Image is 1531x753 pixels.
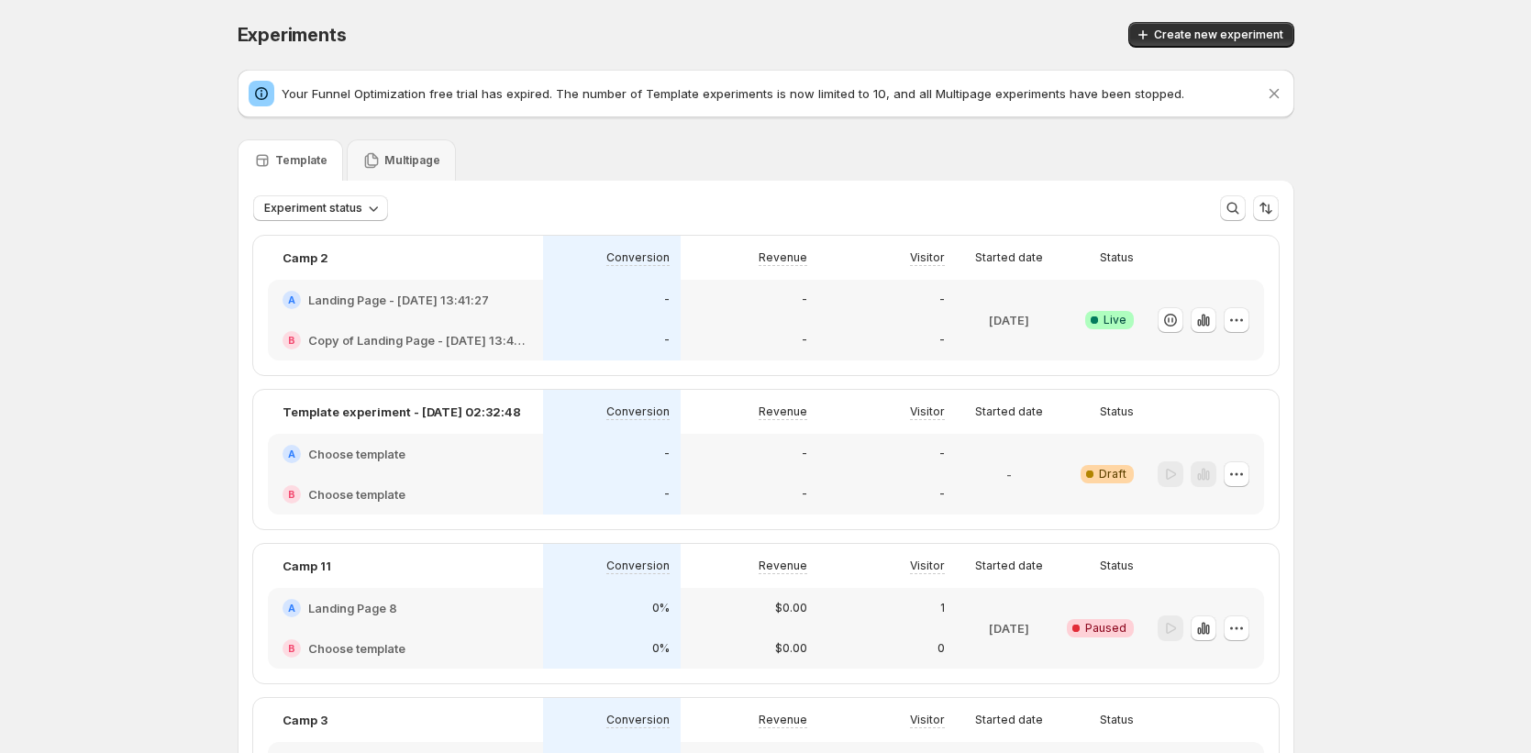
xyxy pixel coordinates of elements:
[937,641,945,656] p: 0
[664,447,670,461] p: -
[282,84,1265,103] p: Your Funnel Optimization free trial has expired. The number of Template experiments is now limite...
[288,643,295,654] h2: B
[910,713,945,727] p: Visitor
[910,404,945,419] p: Visitor
[288,489,295,500] h2: B
[1261,81,1287,106] button: Dismiss notification
[939,487,945,502] p: -
[384,153,440,168] p: Multipage
[264,201,362,216] span: Experiment status
[1253,195,1279,221] button: Sort the results
[606,404,670,419] p: Conversion
[652,601,670,615] p: 0%
[283,249,328,267] p: Camp 2
[664,487,670,502] p: -
[802,293,807,307] p: -
[775,641,807,656] p: $0.00
[775,601,807,615] p: $0.00
[910,250,945,265] p: Visitor
[940,601,945,615] p: 1
[759,713,807,727] p: Revenue
[308,599,397,617] h2: Landing Page 8
[275,153,327,168] p: Template
[606,713,670,727] p: Conversion
[308,445,405,463] h2: Choose template
[1128,22,1294,48] button: Create new experiment
[606,559,670,573] p: Conversion
[759,404,807,419] p: Revenue
[308,291,489,309] h2: Landing Page - [DATE] 13:41:27
[288,603,295,614] h2: A
[975,559,1043,573] p: Started date
[664,333,670,348] p: -
[606,250,670,265] p: Conversion
[288,335,295,346] h2: B
[1154,28,1283,42] span: Create new experiment
[283,403,521,421] p: Template experiment - [DATE] 02:32:48
[238,24,347,46] span: Experiments
[975,404,1043,419] p: Started date
[1085,621,1126,636] span: Paused
[802,447,807,461] p: -
[288,294,295,305] h2: A
[1100,404,1134,419] p: Status
[288,448,295,460] h2: A
[910,559,945,573] p: Visitor
[939,293,945,307] p: -
[1100,559,1134,573] p: Status
[802,333,807,348] p: -
[759,559,807,573] p: Revenue
[1100,250,1134,265] p: Status
[802,487,807,502] p: -
[1099,467,1126,482] span: Draft
[308,331,528,349] h2: Copy of Landing Page - [DATE] 13:41:27
[283,557,331,575] p: Camp 11
[652,641,670,656] p: 0%
[253,195,388,221] button: Experiment status
[975,250,1043,265] p: Started date
[308,485,405,504] h2: Choose template
[989,619,1029,637] p: [DATE]
[759,250,807,265] p: Revenue
[1100,713,1134,727] p: Status
[989,311,1029,329] p: [DATE]
[975,713,1043,727] p: Started date
[664,293,670,307] p: -
[1104,313,1126,327] span: Live
[308,639,405,658] h2: Choose template
[939,447,945,461] p: -
[939,333,945,348] p: -
[1006,465,1012,483] p: -
[283,711,327,729] p: Camp 3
